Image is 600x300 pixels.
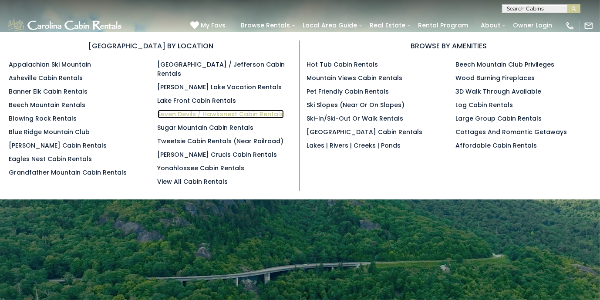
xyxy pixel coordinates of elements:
a: Beech Mountain Rentals [9,101,85,109]
h3: BROWSE BY AMENITIES [307,40,591,51]
a: Blue Ridge Mountain Club [9,128,90,136]
a: Owner Login [509,19,556,32]
a: Banner Elk Cabin Rentals [9,87,88,96]
a: Sugar Mountain Cabin Rentals [158,123,254,132]
a: Ski-in/Ski-Out or Walk Rentals [307,114,403,123]
a: [GEOGRAPHIC_DATA] / Jefferson Cabin Rentals [158,60,285,78]
a: Lake Front Cabin Rentals [158,96,236,105]
a: My Favs [190,21,228,30]
a: Tweetsie Cabin Rentals (Near Railroad) [158,137,284,145]
a: Large Group Cabin Rentals [455,114,542,123]
h3: [GEOGRAPHIC_DATA] BY LOCATION [9,40,293,51]
a: Real Estate [365,19,410,32]
a: View All Cabin Rentals [158,177,228,186]
a: Appalachian Ski Mountain [9,60,91,69]
a: Seven Devils / Hawksnest Cabin Rentals [158,110,284,118]
a: [GEOGRAPHIC_DATA] Cabin Rentals [307,128,422,136]
a: Browse Rentals [236,19,294,32]
a: 3D Walk Through Available [455,87,541,96]
a: Rental Program [414,19,472,32]
a: Lakes | Rivers | Creeks | Ponds [307,141,401,150]
a: Hot Tub Cabin Rentals [307,60,378,69]
span: My Favs [201,21,226,30]
a: [PERSON_NAME] Lake Vacation Rentals [158,83,282,91]
a: Grandfather Mountain Cabin Rentals [9,168,127,177]
a: Blowing Rock Rentals [9,114,77,123]
a: [PERSON_NAME] Cabin Rentals [9,141,107,150]
a: Mountain Views Cabin Rentals [307,74,402,82]
a: Log Cabin Rentals [455,101,513,109]
a: Pet Friendly Cabin Rentals [307,87,389,96]
img: phone-regular-white.png [565,21,575,30]
a: About [476,19,505,32]
a: Wood Burning Fireplaces [455,74,535,82]
a: Asheville Cabin Rentals [9,74,83,82]
a: Ski Slopes (Near or On Slopes) [307,101,404,109]
a: Local Area Guide [298,19,361,32]
img: mail-regular-white.png [584,21,593,30]
a: [PERSON_NAME] Crucis Cabin Rentals [158,150,277,159]
a: Eagles Nest Cabin Rentals [9,155,92,163]
a: Cottages and Romantic Getaways [455,128,567,136]
a: Affordable Cabin Rentals [455,141,537,150]
img: White-1-1-2.png [7,17,124,34]
a: Yonahlossee Cabin Rentals [158,164,245,172]
a: Beech Mountain Club Privileges [455,60,554,69]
